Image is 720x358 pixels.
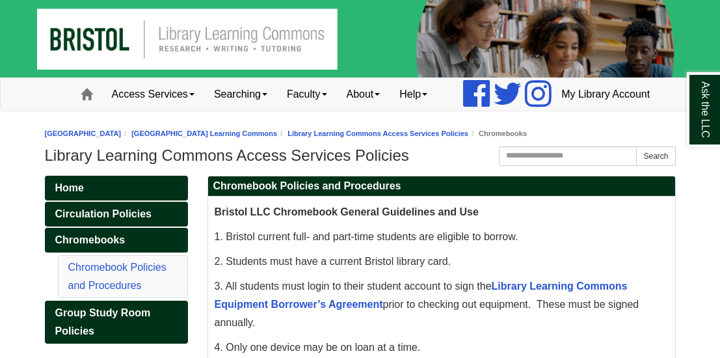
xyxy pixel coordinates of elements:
nav: breadcrumb [45,128,676,140]
a: Home [45,176,188,200]
button: Search [636,146,675,166]
span: Chromebooks [55,234,126,245]
div: Guide Pages [45,176,188,344]
span: 2. Students must have a current Bristol library card. [215,256,451,267]
a: Library Learning Commons Equipment Borrower’s Agreement [215,281,628,310]
h2: Chromebook Policies and Procedures [208,176,675,197]
a: Access Services [102,78,204,111]
a: Chromebook Policies and Procedures [68,262,167,291]
span: Home [55,182,84,193]
a: [GEOGRAPHIC_DATA] Learning Commons [131,130,277,137]
a: [GEOGRAPHIC_DATA] [45,130,122,137]
a: Library Learning Commons Access Services Policies [287,130,468,137]
a: Chromebooks [45,228,188,253]
span: 4. Only one device may be on loan at a time. [215,342,421,353]
a: Searching [204,78,277,111]
span: Group Study Room Policies [55,307,151,337]
a: About [337,78,390,111]
h1: Library Learning Commons Access Services Policies [45,146,676,165]
a: Circulation Policies [45,202,188,227]
a: Group Study Room Policies [45,301,188,344]
span: 3. All students must login to their student account to sign the prior to checking out equipment. ... [215,281,639,328]
span: Circulation Policies [55,208,152,219]
a: Faculty [277,78,337,111]
a: Help [390,78,437,111]
a: My Library Account [552,78,660,111]
li: Chromebooks [468,128,527,140]
span: 1. Bristol current full- and part-time students are eligible to borrow. [215,231,518,242]
span: Bristol LLC Chromebook General Guidelines and Use [215,206,479,217]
